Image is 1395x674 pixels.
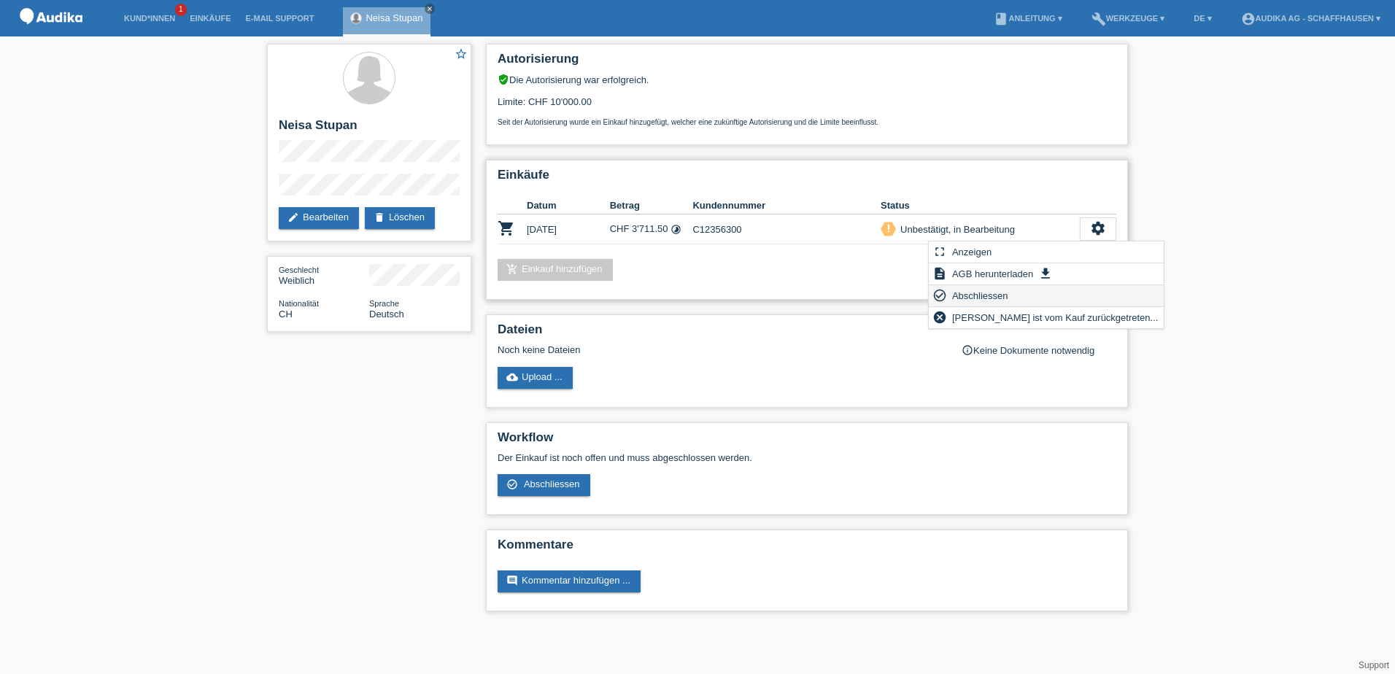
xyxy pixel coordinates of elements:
[279,118,460,140] h2: Neisa Stupan
[506,371,518,383] i: cloud_upload
[498,367,573,389] a: cloud_uploadUpload ...
[1084,14,1172,23] a: buildWerkzeuge ▾
[498,52,1116,74] h2: Autorisierung
[498,168,1116,190] h2: Einkäufe
[175,4,187,16] span: 1
[369,299,399,308] span: Sprache
[498,474,590,496] a: check_circle_outline Abschliessen
[498,430,1116,452] h2: Workflow
[527,214,610,244] td: [DATE]
[881,197,1080,214] th: Status
[527,197,610,214] th: Datum
[962,344,1116,356] div: Keine Dokumente notwendig
[279,309,293,319] span: Schweiz
[279,299,319,308] span: Nationalität
[279,266,319,274] span: Geschlecht
[962,344,973,356] i: info_outline
[1090,220,1106,236] i: settings
[524,479,580,489] span: Abschliessen
[950,287,1010,304] span: Abschliessen
[426,5,433,12] i: close
[239,14,322,23] a: E-Mail Support
[506,479,518,490] i: check_circle_outline
[366,12,422,23] a: Neisa Stupan
[365,207,435,229] a: deleteLöschen
[896,222,1015,237] div: Unbestätigt, in Bearbeitung
[279,264,369,286] div: Weiblich
[986,14,1069,23] a: bookAnleitung ▾
[884,223,894,233] i: priority_high
[994,12,1008,26] i: book
[374,212,385,223] i: delete
[498,344,943,355] div: Noch keine Dateien
[506,263,518,275] i: add_shopping_cart
[117,14,182,23] a: Kund*innen
[950,265,1035,282] span: AGB herunterladen
[498,85,1116,126] div: Limite: CHF 10'000.00
[425,4,435,14] a: close
[610,214,693,244] td: CHF 3'711.50
[498,118,1116,126] p: Seit der Autorisierung wurde ein Einkauf hinzugefügt, welcher eine zukünftige Autorisierung und d...
[498,259,613,281] a: add_shopping_cartEinkauf hinzufügen
[498,220,515,237] i: POSP00026342
[279,207,359,229] a: editBearbeiten
[610,197,693,214] th: Betrag
[455,47,468,63] a: star_border
[1359,660,1389,670] a: Support
[287,212,299,223] i: edit
[932,288,947,303] i: check_circle_outline
[506,575,518,586] i: comment
[498,538,1116,559] h2: Kommentare
[498,570,641,592] a: commentKommentar hinzufügen ...
[932,266,947,281] i: description
[15,28,88,39] a: POS — MF Group
[1241,12,1256,26] i: account_circle
[1038,266,1053,281] i: get_app
[671,224,681,235] i: 12 Raten
[498,74,1116,85] div: Die Autorisierung war erfolgreich.
[369,309,404,319] span: Deutsch
[692,197,881,214] th: Kundennummer
[182,14,238,23] a: Einkäufe
[1091,12,1106,26] i: build
[498,74,509,85] i: verified_user
[932,244,947,259] i: fullscreen
[1234,14,1388,23] a: account_circleAudika AG - Schaffhausen ▾
[498,322,1116,344] h2: Dateien
[692,214,881,244] td: C12356300
[950,243,994,260] span: Anzeigen
[1186,14,1218,23] a: DE ▾
[498,452,1116,463] p: Der Einkauf ist noch offen und muss abgeschlossen werden.
[455,47,468,61] i: star_border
